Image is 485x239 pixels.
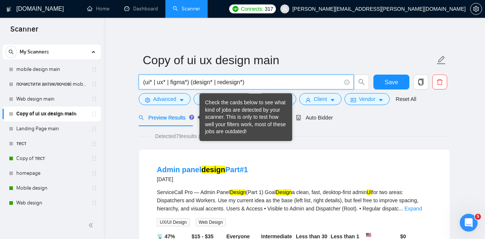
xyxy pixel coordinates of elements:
[91,170,97,176] span: holder
[378,97,383,103] span: caret-down
[91,111,97,117] span: holder
[432,75,447,89] button: delete
[354,75,369,89] button: search
[143,51,435,69] input: Scanner name...
[470,3,482,15] button: setting
[196,218,226,226] span: Web Design
[230,189,246,195] mark: Design
[16,77,87,92] a: почистити антиключові mobile design main
[373,75,409,89] button: Save
[282,6,287,12] span: user
[139,115,192,121] span: Preview Results
[91,96,97,102] span: holder
[153,95,176,103] span: Advanced
[241,5,263,13] span: Connects:
[385,78,398,87] span: Save
[124,6,158,12] a: dashboardDashboard
[4,24,44,39] span: Scanner
[470,6,482,12] a: setting
[396,95,416,103] a: Reset All
[91,81,97,87] span: holder
[91,126,97,132] span: holder
[475,214,481,220] span: 5
[5,46,17,58] button: search
[16,166,87,181] a: homepage
[6,49,17,55] span: search
[201,166,225,174] mark: design
[276,189,292,195] mark: Design
[16,136,87,151] a: тест
[20,45,49,59] span: My Scanners
[150,132,238,140] span: Detected 79 results (0.23 seconds)
[306,97,311,103] span: user
[16,196,87,210] a: Web design
[354,79,369,85] span: search
[433,79,447,85] span: delete
[413,75,428,89] button: copy
[16,121,87,136] a: Landing Page main
[471,6,482,12] span: setting
[359,95,375,103] span: Vendor
[91,200,97,206] span: holder
[194,93,253,105] button: barsJob Categorycaret-down
[296,115,333,121] span: Auto Bidder
[460,214,478,232] iframe: Intercom live chat
[16,181,87,196] a: Mobile design
[367,189,372,195] mark: UI
[436,55,446,65] span: edit
[205,99,287,135] div: Check the cards below to see what kind of jobs are detected by your scanner. This is only to test...
[139,115,144,120] span: search
[16,107,87,121] a: Copy of ui ux design main
[87,6,109,12] a: homeHome
[188,114,195,121] div: Tooltip anchor
[143,78,341,87] input: Search Freelance Jobs...
[157,166,248,174] a: Admin paneldesignPart#1
[91,141,97,147] span: holder
[414,79,428,85] span: copy
[16,62,87,77] a: mobile design main
[179,97,184,103] span: caret-down
[232,6,238,12] img: upwork-logo.png
[173,6,200,12] a: searchScanner
[157,188,432,213] div: ServiceCall Pro — Admin Panel (Part 1) Goal a clean, fast, desktop-first admin for two areas: Dis...
[330,97,335,103] span: caret-down
[139,93,191,105] button: settingAdvancedcaret-down
[399,206,403,212] span: ...
[265,5,273,13] span: 317
[344,80,349,85] span: info-circle
[145,97,150,103] span: setting
[157,175,248,184] div: [DATE]
[405,206,422,212] a: Expand
[88,222,96,229] span: double-left
[314,95,327,103] span: Client
[299,93,342,105] button: userClientcaret-down
[366,232,371,238] img: 🇺🇸
[16,92,87,107] a: Web design main
[91,155,97,161] span: holder
[16,151,87,166] a: Copy of тест
[351,97,356,103] span: idcard
[344,93,390,105] button: idcardVendorcaret-down
[91,66,97,72] span: holder
[157,218,190,226] span: UX/UI Design
[91,185,97,191] span: holder
[16,210,87,225] a: ui ux design Шаблон
[296,115,301,120] span: robot
[6,3,11,15] img: logo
